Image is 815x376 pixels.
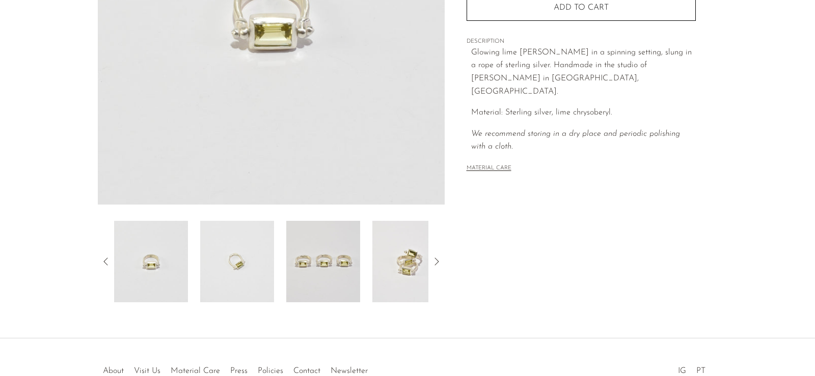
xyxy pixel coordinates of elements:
a: Policies [258,367,283,375]
em: We recommend storing in a dry place and periodic polishing with a cloth. [471,130,680,151]
a: PT [696,367,705,375]
a: Contact [293,367,320,375]
span: Add to cart [554,4,609,12]
a: Material Care [171,367,220,375]
span: andmade in the studio of [PERSON_NAME] in [GEOGRAPHIC_DATA], [GEOGRAPHIC_DATA]. [471,61,647,95]
a: IG [678,367,686,375]
img: Lime Beryl Sling Ring [200,221,274,302]
a: Press [230,367,248,375]
p: Material: Sterling silver, lime chrysoberyl. [471,106,696,120]
span: DESCRIPTION [467,37,696,46]
a: About [103,367,124,375]
img: Lime Beryl Sling Ring [114,221,188,302]
img: Lime Beryl Sling Ring [286,221,360,302]
a: Visit Us [134,367,160,375]
p: Glowing lime [PERSON_NAME] in a spinning setting, slung in a rope of sterling silver. H [471,46,696,98]
img: Lime Beryl Sling Ring [372,221,446,302]
button: MATERIAL CARE [467,165,511,172]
